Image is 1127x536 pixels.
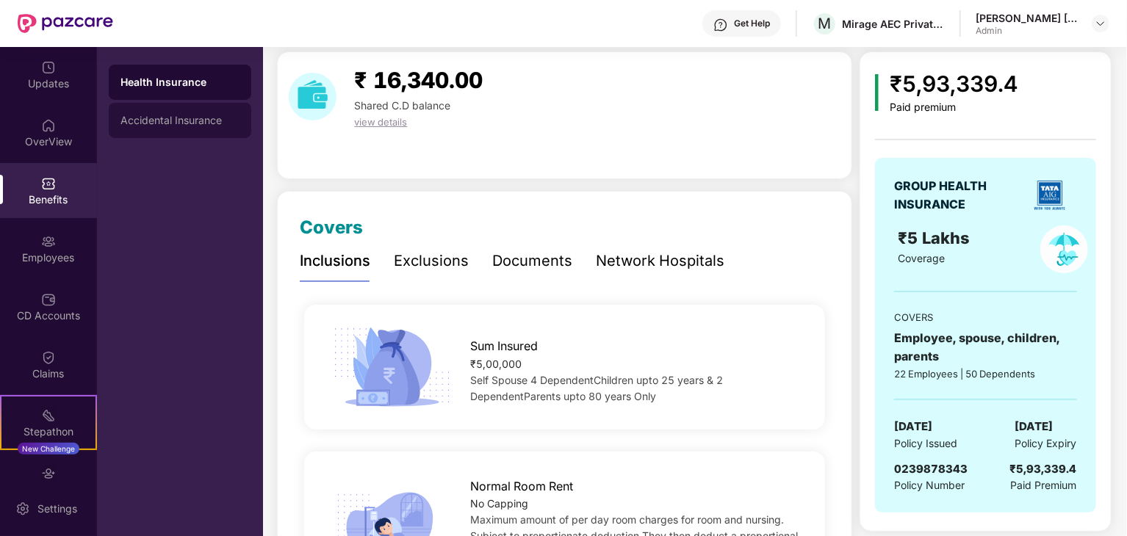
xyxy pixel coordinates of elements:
img: svg+xml;base64,PHN2ZyBpZD0iQ2xhaW0iIHhtbG5zPSJodHRwOi8vd3d3LnczLm9yZy8yMDAwL3N2ZyIgd2lkdGg9IjIwIi... [41,350,56,365]
div: Health Insurance [120,75,240,90]
span: Self Spouse 4 DependentChildren upto 25 years & 2 DependentParents upto 80 years Only [470,374,723,402]
span: ₹5 Lakhs [899,228,975,247]
div: 22 Employees | 50 Dependents [894,366,1076,381]
img: icon [328,323,456,411]
img: svg+xml;base64,PHN2ZyBpZD0iRW1wbG95ZWVzIiB4bWxucz0iaHR0cDovL3d3dy53My5vcmcvMjAwMC9zdmciIHdpZHRoPS... [41,234,56,249]
img: svg+xml;base64,PHN2ZyBpZD0iQ0RfQWNjb3VudHMiIGRhdGEtbmFtZT0iQ0QgQWNjb3VudHMiIHhtbG5zPSJodHRwOi8vd3... [41,292,56,307]
img: svg+xml;base64,PHN2ZyBpZD0iU2V0dGluZy0yMHgyMCIgeG1sbnM9Imh0dHA6Ly93d3cudzMub3JnLzIwMDAvc3ZnIiB3aW... [15,501,30,516]
img: New Pazcare Logo [18,14,113,33]
div: COVERS [894,310,1076,325]
div: ₹5,93,339.4 [890,67,1018,101]
div: Accidental Insurance [120,115,240,126]
span: [DATE] [894,418,932,435]
div: Admin [976,25,1079,37]
div: Network Hospitals [596,250,724,272]
img: svg+xml;base64,PHN2ZyBpZD0iRHJvcGRvd24tMzJ4MzIiIHhtbG5zPSJodHRwOi8vd3d3LnczLm9yZy8yMDAwL3N2ZyIgd2... [1095,18,1106,29]
img: download [289,73,336,120]
span: [DATE] [1015,418,1054,435]
div: Employee, spouse, children, parents [894,329,1076,366]
span: ₹ 16,340.00 [354,67,483,93]
img: svg+xml;base64,PHN2ZyB4bWxucz0iaHR0cDovL3d3dy53My5vcmcvMjAwMC9zdmciIHdpZHRoPSIyMSIgaGVpZ2h0PSIyMC... [41,408,56,423]
img: policyIcon [1040,225,1088,273]
div: Inclusions [300,250,370,272]
span: 0239878343 [894,462,968,476]
span: Paid Premium [1011,477,1077,493]
div: [PERSON_NAME] [PERSON_NAME] [976,11,1079,25]
div: Settings [33,501,82,516]
img: svg+xml;base64,PHN2ZyBpZD0iSG9tZSIgeG1sbnM9Imh0dHA6Ly93d3cudzMub3JnLzIwMDAvc3ZnIiB3aWR0aD0iMjAiIG... [41,118,56,133]
span: Policy Expiry [1015,435,1077,452]
div: No Capping [470,496,802,512]
div: GROUP HEALTH INSURANCE [894,177,1023,214]
img: svg+xml;base64,PHN2ZyBpZD0iQmVuZWZpdHMiIHhtbG5zPSJodHRwOi8vd3d3LnczLm9yZy8yMDAwL3N2ZyIgd2lkdGg9Ij... [41,176,56,191]
div: Exclusions [394,250,469,272]
div: Get Help [734,18,770,29]
div: Documents [492,250,572,272]
div: Paid premium [890,101,1018,114]
img: icon [875,74,879,111]
span: Sum Insured [470,337,538,355]
img: insurerLogo [1028,173,1072,217]
img: svg+xml;base64,PHN2ZyBpZD0iVXBkYXRlZCIgeG1sbnM9Imh0dHA6Ly93d3cudzMub3JnLzIwMDAvc3ZnIiB3aWR0aD0iMj... [41,60,56,75]
span: Covers [300,217,363,238]
img: svg+xml;base64,PHN2ZyBpZD0iSGVscC0zMngzMiIgeG1sbnM9Imh0dHA6Ly93d3cudzMub3JnLzIwMDAvc3ZnIiB3aWR0aD... [713,18,728,32]
span: Shared C.D balance [354,99,450,112]
img: svg+xml;base64,PHN2ZyBpZD0iRW5kb3JzZW1lbnRzIiB4bWxucz0iaHR0cDovL3d3dy53My5vcmcvMjAwMC9zdmciIHdpZH... [41,466,56,481]
div: Stepathon [1,424,96,439]
span: view details [354,116,407,128]
div: ₹5,00,000 [470,356,802,372]
span: Normal Room Rent [470,477,573,496]
div: Mirage AEC Private Limited [842,17,945,31]
span: Policy Number [894,479,965,491]
span: Policy Issued [894,435,957,452]
span: M [818,15,832,32]
div: ₹5,93,339.4 [1010,460,1077,478]
span: Coverage [899,252,946,264]
div: New Challenge [18,443,79,454]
